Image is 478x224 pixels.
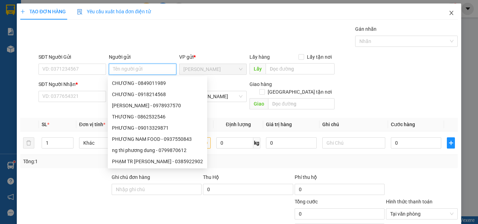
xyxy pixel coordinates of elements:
span: Định lượng [226,122,251,127]
span: Cước hàng [391,122,415,127]
img: icon [77,9,83,15]
span: [GEOGRAPHIC_DATA] tận nơi [265,88,335,96]
label: Hình thức thanh toán [386,199,433,204]
div: ng thi phương dung - 0799870612 [112,146,203,154]
th: Ghi chú [319,118,388,131]
div: PHƯƠNG - 09013329871 [108,122,207,133]
span: Giao hàng [249,81,272,87]
input: Ghi chú đơn hàng [112,184,202,195]
div: SĐT Người Gửi [38,53,106,61]
div: Người gửi [109,53,176,61]
input: Dọc đường [268,98,335,109]
div: SĐT Người Nhận [38,80,106,88]
span: Lấy hàng [249,54,270,60]
div: PHẠM TR [PERSON_NAME] - 0385922902 [112,158,203,165]
label: Gán nhãn [355,26,377,32]
div: Tổng: 1 [23,158,185,165]
span: plus [447,140,455,146]
div: VP [PERSON_NAME] [67,6,123,23]
span: close [449,10,454,16]
span: Giao [249,98,268,109]
div: ng thi phương dung - 0799870612 [108,145,207,156]
span: Thu Hộ [203,174,219,180]
span: Yêu cầu xuất hóa đơn điện tử [77,9,151,14]
span: Nhận: [67,7,84,14]
div: [PERSON_NAME] - 0978937570 [112,102,203,109]
div: 0917686828 [67,31,123,41]
div: HƯƠNG [6,22,62,30]
span: Gửi: [6,6,17,13]
input: Dọc đường [266,63,335,74]
span: plus [20,9,25,14]
span: Tổng cước [295,199,318,204]
div: XUÂN HƯƠNG - 0978937570 [108,100,207,111]
input: 0 [266,137,316,149]
div: Phí thu hộ [295,173,385,184]
span: Khác [83,138,138,148]
span: Lấy [249,63,266,74]
span: Lấy tận nơi [304,53,335,61]
span: kg [253,137,260,149]
div: CHƯƠNG - 0849011989 [112,79,203,87]
div: CHƯƠNG - 0918214568 [108,89,207,100]
span: Hồ Chí Minh [183,64,242,74]
div: [PERSON_NAME] [6,6,62,22]
div: VP gửi [179,53,247,61]
div: PHƯƠNG NAM FOOD - 0937550843 [112,135,203,143]
div: PHẠM TR DIỄM PHƯƠNG - 0385922902 [108,156,207,167]
button: plus [447,137,455,149]
span: Tại văn phòng [390,209,454,219]
div: THƯƠNG - 0862532546 [108,111,207,122]
div: PHƯƠNG NAM FOOD - 0937550843 [108,133,207,145]
div: HIỀN [67,23,123,31]
input: Ghi Chú [322,137,385,149]
div: CHƯƠNG - 0918214568 [112,91,203,98]
button: delete [23,137,34,149]
div: CHƯƠNG - 0849011989 [108,78,207,89]
button: Close [442,3,461,23]
span: TẠO ĐƠN HÀNG [20,9,66,14]
span: SL [42,122,47,127]
span: CC [66,45,74,52]
div: PHƯƠNG - 09013329871 [112,124,203,132]
div: THƯƠNG - 0862532546 [112,113,203,121]
span: Giá trị hàng [266,122,292,127]
label: Ghi chú đơn hàng [112,174,150,180]
span: VP Phan Rang [183,91,242,102]
span: Đơn vị tính [79,122,105,127]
